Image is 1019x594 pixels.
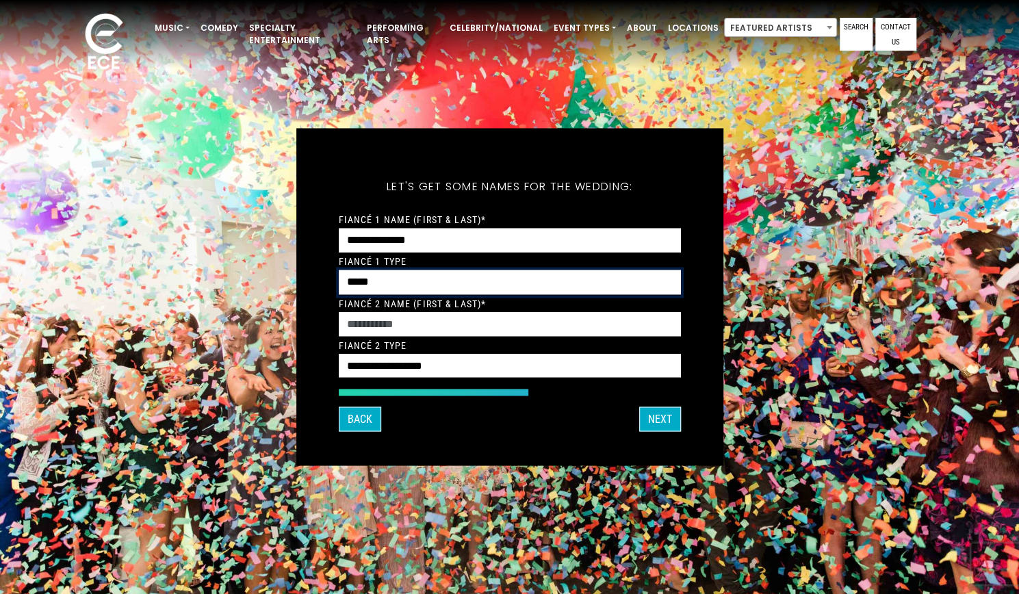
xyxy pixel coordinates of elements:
label: Fiancé 1 Type [339,255,407,268]
a: Event Types [548,16,621,40]
span: Featured Artists [725,18,836,38]
a: Specialty Entertainment [244,16,361,52]
label: Fiancé 2 Name (First & Last)* [339,297,486,309]
button: Next [639,407,681,432]
button: Back [339,407,381,432]
a: Locations [662,16,724,40]
a: Music [149,16,195,40]
label: Fiancé 1 Name (First & Last)* [339,214,486,226]
a: About [621,16,662,40]
img: ece_new_logo_whitev2-1.png [70,10,138,76]
label: Fiancé 2 Type [339,339,407,351]
a: Comedy [195,16,244,40]
span: Featured Artists [724,18,837,37]
a: Search [840,18,873,51]
a: Celebrity/National [444,16,548,40]
h5: Let's get some names for the wedding: [339,162,681,211]
a: Performing Arts [361,16,444,52]
a: Contact Us [875,18,916,51]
